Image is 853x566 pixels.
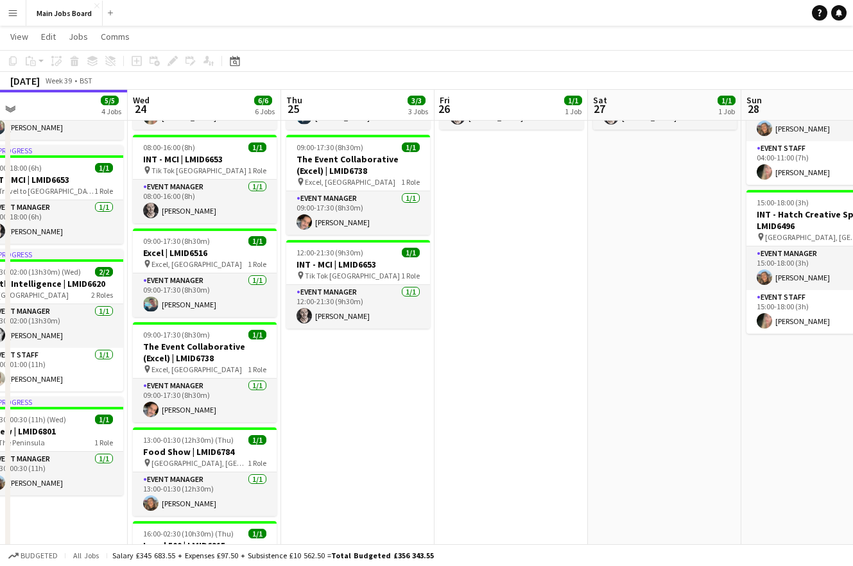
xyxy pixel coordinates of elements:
[10,74,40,87] div: [DATE]
[71,551,101,560] span: All jobs
[5,28,33,45] a: View
[10,31,28,42] span: View
[42,76,74,85] span: Week 39
[69,31,88,42] span: Jobs
[101,31,130,42] span: Comms
[41,31,56,42] span: Edit
[26,1,103,26] button: Main Jobs Board
[36,28,61,45] a: Edit
[112,551,434,560] div: Salary £345 683.55 + Expenses £97.50 + Subsistence £10 562.50 =
[64,28,93,45] a: Jobs
[21,551,58,560] span: Budgeted
[6,549,60,563] button: Budgeted
[331,551,434,560] span: Total Budgeted £356 343.55
[96,28,135,45] a: Comms
[80,76,92,85] div: BST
